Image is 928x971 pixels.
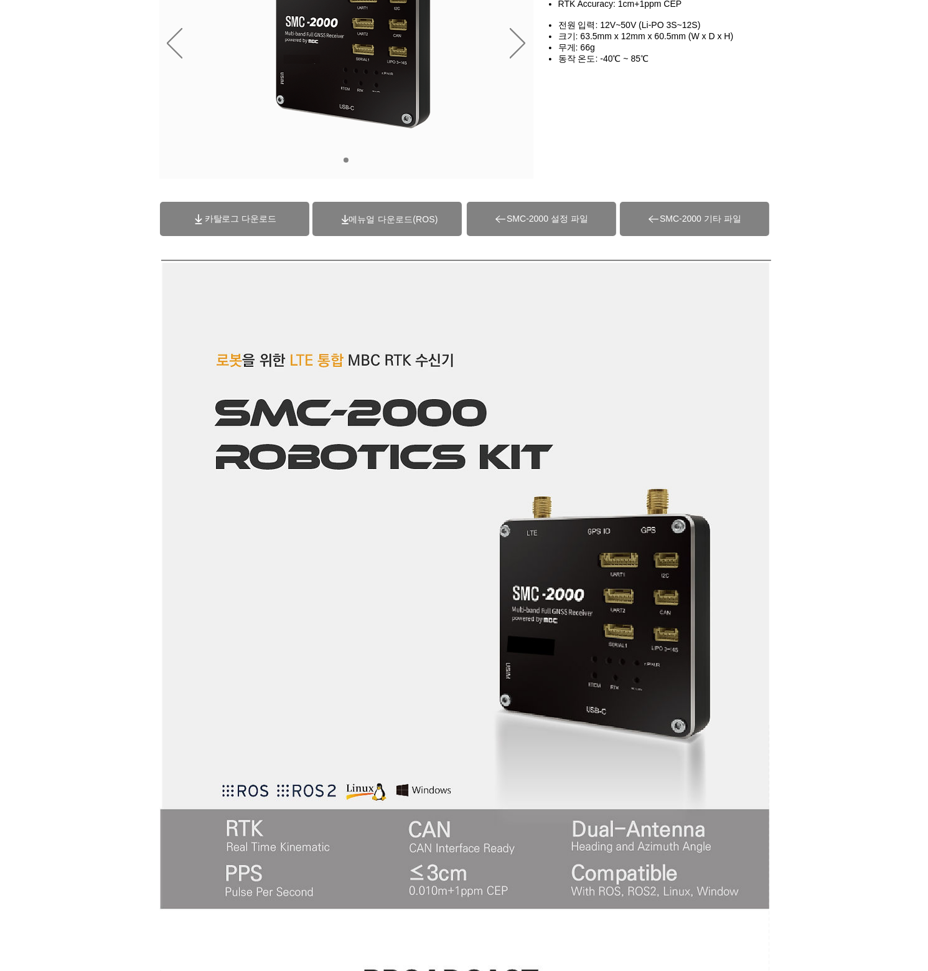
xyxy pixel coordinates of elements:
button: 다음 [510,28,525,60]
a: (ROS)메뉴얼 다운로드 [349,214,438,224]
a: SMC-2000 설정 파일 [467,202,616,236]
button: 이전 [167,28,182,60]
span: 무게: 66g [558,42,595,52]
span: 전원 입력: 12V~50V (Li-PO 3S~12S) [558,20,701,30]
a: 01 [344,158,349,163]
span: SMC-2000 기타 파일 [660,214,741,225]
nav: 슬라이드 [339,158,354,163]
a: 카탈로그 다운로드 [160,202,309,236]
iframe: Wix Chat [785,917,928,971]
span: SMC-2000 설정 파일 [507,214,588,225]
a: SMC-2000 기타 파일 [620,202,769,236]
span: 카탈로그 다운로드 [205,214,277,225]
span: 동작 온도: -40℃ ~ 85℃ [558,54,649,64]
span: 크기: 63.5mm x 12mm x 60.5mm (W x D x H) [558,31,734,41]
